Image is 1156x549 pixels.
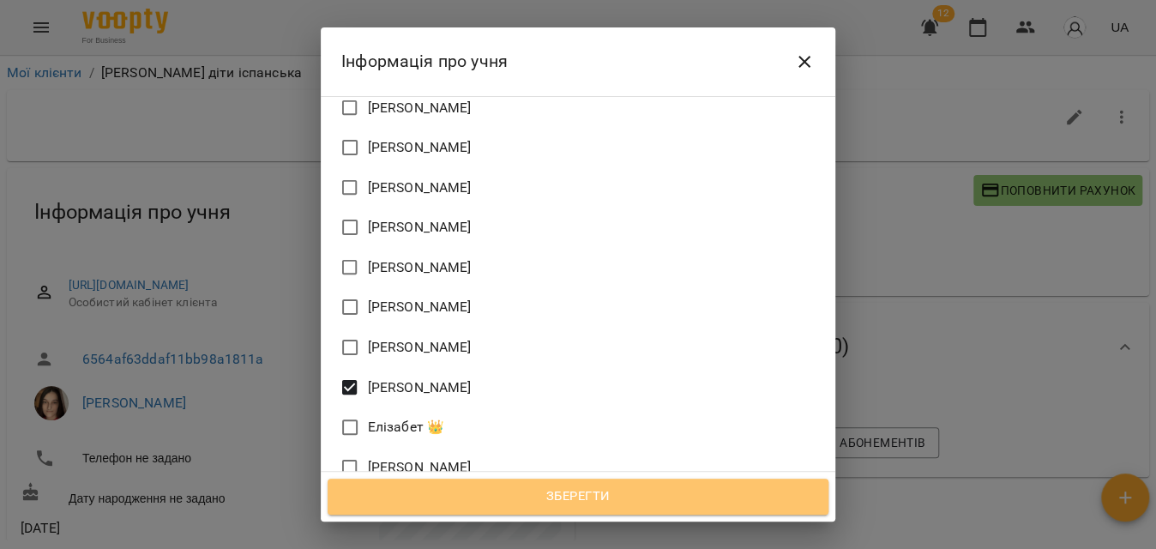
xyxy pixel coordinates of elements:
span: [PERSON_NAME] [368,217,472,238]
button: Close [784,41,825,82]
span: [PERSON_NAME] [368,457,472,478]
span: [PERSON_NAME] [368,297,472,317]
span: [PERSON_NAME] [368,137,472,158]
span: [PERSON_NAME] [368,257,472,278]
h6: Інформація про учня [341,48,508,75]
span: [PERSON_NAME] [368,337,472,358]
span: Елізабет 👑 [368,417,444,437]
button: Зберегти [328,479,828,515]
span: [PERSON_NAME] [368,98,472,118]
span: Зберегти [346,486,810,508]
span: [PERSON_NAME] [368,377,472,398]
span: [PERSON_NAME] [368,178,472,198]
